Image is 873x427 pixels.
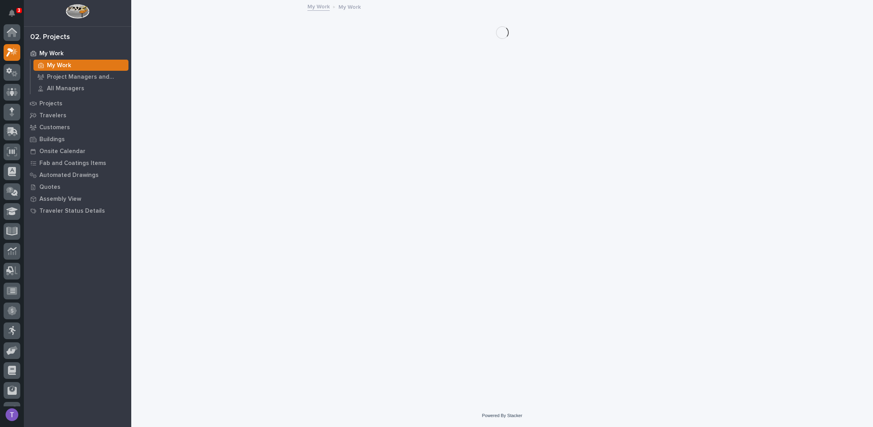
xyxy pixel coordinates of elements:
p: All Managers [47,85,84,92]
p: Customers [39,124,70,131]
img: Workspace Logo [66,4,89,19]
a: Project Managers and Engineers [31,71,131,82]
p: Projects [39,100,62,107]
a: Quotes [24,181,131,193]
p: My Work [338,2,361,11]
div: Notifications3 [10,10,20,22]
p: My Work [47,62,71,69]
p: Assembly View [39,196,81,203]
div: 02. Projects [30,33,70,42]
p: Fab and Coatings Items [39,160,106,167]
a: Automated Drawings [24,169,131,181]
p: Traveler Status Details [39,208,105,215]
a: Buildings [24,133,131,145]
a: Assembly View [24,193,131,205]
p: Project Managers and Engineers [47,74,125,81]
a: Customers [24,121,131,133]
a: My Work [307,2,330,11]
a: My Work [31,60,131,71]
a: Traveler Status Details [24,205,131,217]
button: Notifications [4,5,20,21]
a: Projects [24,97,131,109]
a: Fab and Coatings Items [24,157,131,169]
p: Onsite Calendar [39,148,86,155]
button: users-avatar [4,406,20,423]
p: My Work [39,50,64,57]
p: Quotes [39,184,60,191]
a: Onsite Calendar [24,145,131,157]
p: Buildings [39,136,65,143]
p: 3 [17,8,20,13]
a: Travelers [24,109,131,121]
a: Powered By Stacker [482,413,522,418]
p: Travelers [39,112,66,119]
p: Automated Drawings [39,172,99,179]
a: My Work [24,47,131,59]
a: All Managers [31,83,131,94]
